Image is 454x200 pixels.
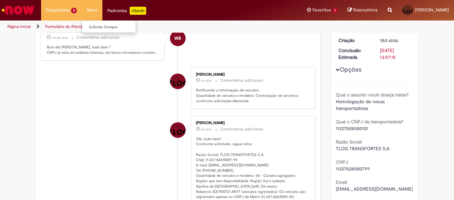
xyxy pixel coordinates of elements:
div: Rafaela Cugnier [170,74,186,89]
span: Homologação de novas transportadoras [336,98,386,111]
b: Qual o CNPJ da transportadora? [336,119,403,125]
dt: Criação [334,37,375,44]
span: 11227828000101 [336,125,368,131]
span: Requisições [46,7,70,13]
span: 1 [332,8,337,13]
time: 12/08/2025 09:57:11 [380,37,398,43]
p: Olá, tudo bem? Conforme solicitado, segue infos: Razão Social: TLOG TRANSPORTES S.A. Cnpj: 11.227... [196,136,308,200]
a: Rascunhos [348,7,378,13]
p: Retificando a informação de veículos: Quantidade de veículos e modelos: Contratação de terceiros ... [196,88,308,104]
div: [PERSON_NAME] [196,73,308,77]
small: Comentários adicionais [76,35,120,40]
a: Formulário de Atendimento [45,24,95,29]
ul: More [82,20,136,33]
span: 18d atrás [380,37,398,43]
span: TLOG TRANSPORTES S.A. [336,146,391,152]
span: 5d atrás [201,79,212,83]
span: Rascunhos [353,7,378,13]
ul: Trilhas de página [5,21,298,33]
span: 5 [71,8,77,13]
span: WB [174,30,181,46]
span: Favoritos [313,7,331,13]
time: 25/08/2025 08:51:33 [201,127,212,131]
div: Padroniza [107,7,146,15]
div: Rafaela Cugnier [170,122,186,138]
time: 28/08/2025 09:51:31 [52,36,68,40]
small: Comentários adicionais [220,126,263,132]
span: 11227828000799 [336,166,370,172]
span: More [87,7,97,13]
span: 5d atrás [201,127,212,131]
a: Solicitar Compra [82,24,156,31]
span: um dia atrás [52,36,68,40]
b: Razão Social [336,139,362,145]
div: 12/08/2025 09:57:11 [380,37,411,44]
div: [PERSON_NAME] [196,121,308,125]
b: Qual o assunto você deseja tratar? [336,92,409,98]
span: [PERSON_NAME] [415,7,449,13]
b: Email [336,179,347,185]
p: Bom dia [PERSON_NAME], tudo bem ? CNPJ já está em análises internas, em breve retomamos contato. [47,45,159,55]
img: ServiceNow [1,3,35,17]
p: +GenAi [130,7,146,15]
a: Página inicial [7,24,31,29]
div: [DATE] 13:57:15 [380,47,411,61]
dt: Conclusão Estimada [334,47,375,61]
span: [EMAIL_ADDRESS][DOMAIN_NAME] [336,186,413,192]
div: Wilson BerrowJunior [170,31,186,46]
b: CNPJ [336,159,348,165]
small: Comentários adicionais [220,78,263,83]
